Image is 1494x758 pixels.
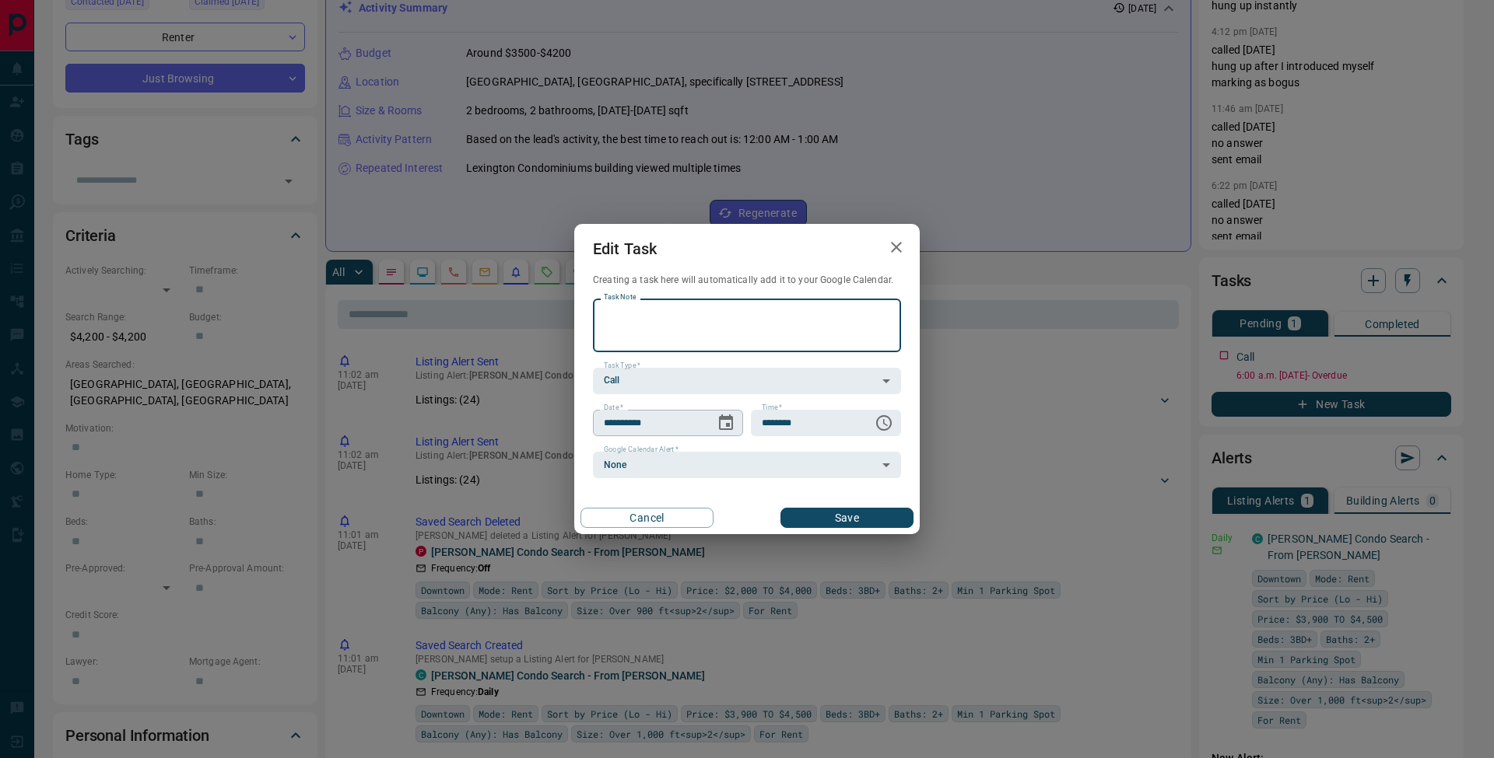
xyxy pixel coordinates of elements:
label: Task Note [604,292,636,302]
div: None [593,452,901,478]
button: Cancel [580,508,714,528]
button: Save [780,508,914,528]
label: Time [762,403,782,413]
button: Choose date, selected date is Sep 12, 2025 [710,407,742,438]
label: Date [604,403,623,413]
button: Choose time, selected time is 6:00 AM [868,407,900,438]
label: Google Calendar Alert [604,445,679,455]
p: Creating a task here will automatically add it to your Google Calendar. [593,274,901,287]
label: Task Type [604,361,640,371]
div: Call [593,368,901,394]
h2: Edit Task [574,224,675,274]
